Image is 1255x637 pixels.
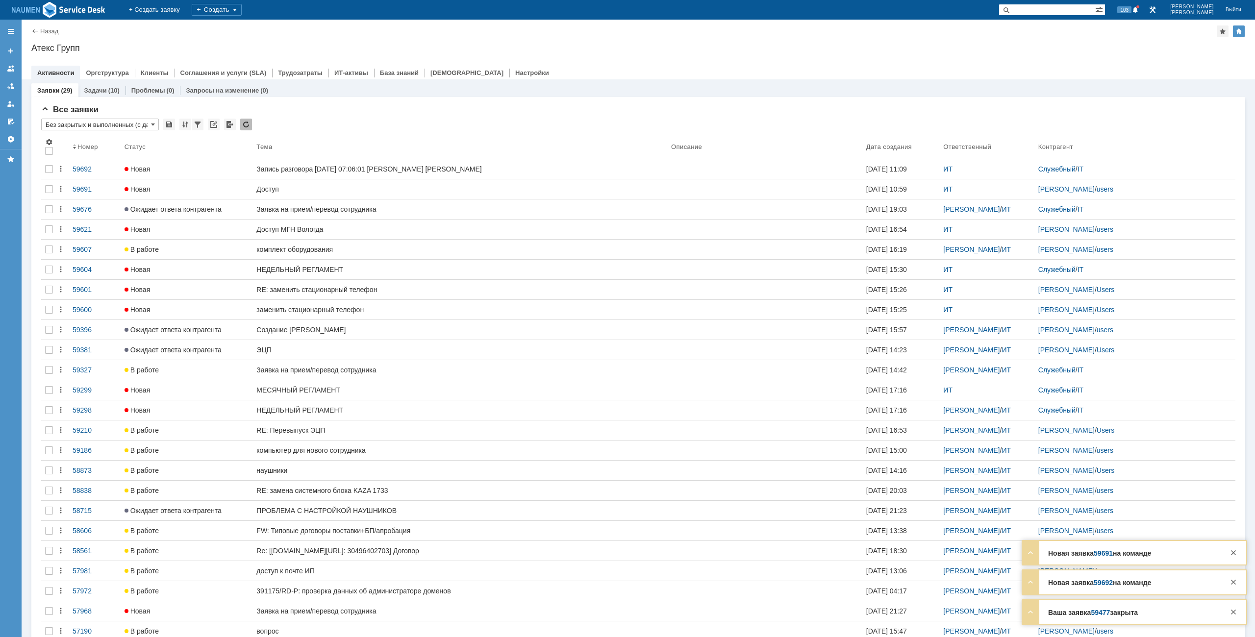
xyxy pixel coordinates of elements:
a: [PERSON_NAME] [943,446,1000,454]
div: 59396 [73,326,117,334]
a: ИТ [1002,487,1011,494]
a: [PERSON_NAME] [1038,446,1095,454]
span: Новая [125,286,151,294]
a: Служебный [1038,386,1076,394]
div: 59621 [73,225,117,233]
a: [PERSON_NAME] [943,245,1000,253]
a: [PERSON_NAME] [1038,286,1095,294]
span: Новая [125,185,151,193]
a: [PERSON_NAME] [1038,487,1095,494]
a: Доступ [252,179,667,199]
a: users [1097,326,1113,334]
a: Создать заявку [3,43,19,59]
a: [PERSON_NAME] [1038,326,1095,334]
a: [DATE] 15:57 [862,320,940,340]
a: [PERSON_NAME] [1038,507,1095,514]
div: 59692 [73,165,117,173]
a: users [1097,245,1113,253]
a: 59299 [69,380,121,400]
div: [DATE] 15:30 [866,266,907,273]
a: [PERSON_NAME] [1038,426,1095,434]
a: 59604 [69,260,121,279]
span: В работе [125,245,159,253]
span: Ожидает ответа контрагента [125,326,222,334]
a: [DATE] 14:23 [862,340,940,360]
a: Запросы на изменение [186,87,259,94]
a: Служебный [1038,165,1076,173]
a: ИТ [943,306,953,314]
a: users [1097,487,1113,494]
a: В работе [121,581,253,601]
div: 59601 [73,286,117,294]
a: ИТ [1002,326,1011,334]
div: 58606 [73,527,117,535]
div: Изменить домашнюю страницу [1233,25,1245,37]
a: 59676 [69,199,121,219]
a: ИТ [943,185,953,193]
a: [PERSON_NAME] [943,205,1000,213]
a: [DATE] 13:06 [862,561,940,581]
a: IT [1078,406,1083,414]
a: Users [1097,346,1115,354]
a: [PERSON_NAME] [1038,527,1095,535]
span: Новая [125,306,151,314]
a: В работе [121,481,253,500]
a: [PERSON_NAME] [943,587,1000,595]
a: [PERSON_NAME] [943,406,1000,414]
a: [DATE] 04:17 [862,581,940,601]
a: 59692 [69,159,121,179]
div: [DATE] 14:23 [866,346,907,354]
div: Дата создания [866,143,912,150]
div: Re: [[DOMAIN_NAME][URL]: 30496402703] Договор [256,547,663,555]
a: 58606 [69,521,121,540]
div: 59607 [73,245,117,253]
div: Ответственный [943,143,991,150]
a: Доступ МГН Вологда [252,220,667,239]
a: [DATE] 21:23 [862,501,940,520]
a: ИТ [943,266,953,273]
a: Проблемы [131,87,165,94]
a: НЕДЕЛЬНЫЙ РЕГЛАМЕНТ [252,400,667,420]
th: Контрагент [1034,134,1235,159]
a: ИТ [943,386,953,394]
span: В работе [125,466,159,474]
a: users [1097,185,1113,193]
a: [PERSON_NAME] [943,547,1000,555]
div: 59600 [73,306,117,314]
a: комплект оборудования [252,240,667,259]
span: Новая [125,406,151,414]
a: [DATE] 15:26 [862,280,940,299]
div: [DATE] 13:38 [866,527,907,535]
a: [PERSON_NAME] [943,487,1000,494]
a: Клиенты [141,69,169,76]
a: Ожидает ответа контрагента [121,320,253,340]
a: 59210 [69,420,121,440]
div: [DATE] 10:59 [866,185,907,193]
a: Заявка на прием/перевод сотрудника [252,360,667,380]
div: Скопировать ссылку на список [208,119,220,130]
a: [PERSON_NAME] [943,466,1000,474]
a: 58715 [69,501,121,520]
a: В работе [121,561,253,581]
a: 58873 [69,461,121,480]
span: В работе [125,547,159,555]
th: Дата создания [862,134,940,159]
a: В работе [121,420,253,440]
span: Новая [125,225,151,233]
div: [DATE] 17:16 [866,406,907,414]
span: Новая [125,266,151,273]
a: Новая [121,220,253,239]
span: Новая [125,386,151,394]
a: 59691 [69,179,121,199]
div: 58838 [73,487,117,494]
div: [DATE] 17:16 [866,386,907,394]
img: Ad3g3kIAYj9CAAAAAElFTkSuQmCC [12,1,105,19]
a: 59692 [1094,579,1113,587]
a: [PERSON_NAME] [943,507,1000,514]
a: ИТ [943,286,953,294]
div: Создание [PERSON_NAME] [256,326,663,334]
a: Ожидает ответа контрагента [121,501,253,520]
a: Users [1097,286,1115,294]
div: [DATE] 16:19 [866,245,907,253]
span: В работе [125,587,159,595]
